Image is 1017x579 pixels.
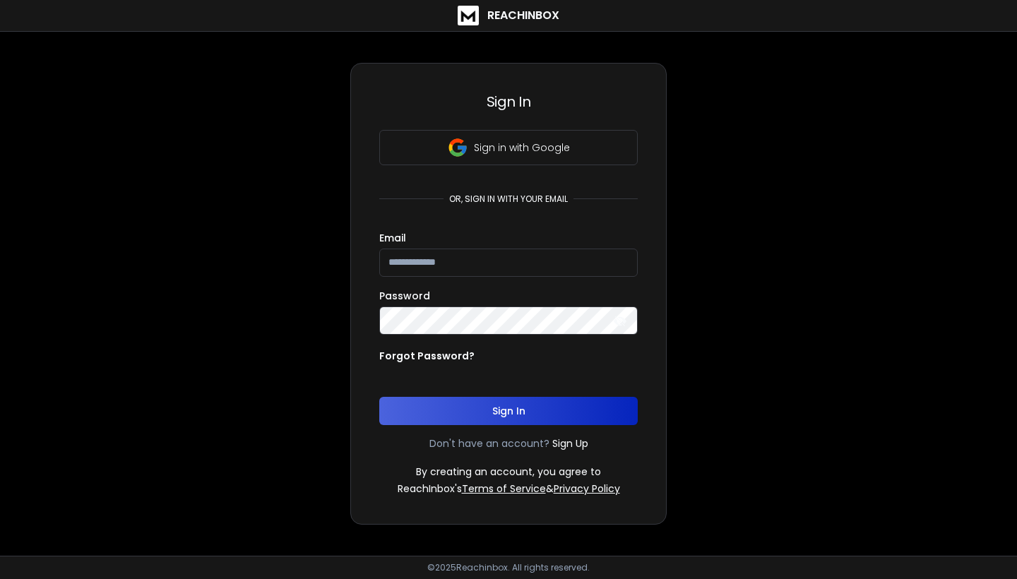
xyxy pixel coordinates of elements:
p: By creating an account, you agree to [416,465,601,479]
button: Sign In [379,397,638,425]
h1: ReachInbox [487,7,559,24]
h3: Sign In [379,92,638,112]
p: Don't have an account? [429,436,549,450]
label: Password [379,291,430,301]
a: Privacy Policy [554,482,620,496]
p: ReachInbox's & [398,482,620,496]
p: Forgot Password? [379,349,475,363]
button: Sign in with Google [379,130,638,165]
p: or, sign in with your email [444,193,573,205]
label: Email [379,233,406,243]
a: Sign Up [552,436,588,450]
a: ReachInbox [458,6,559,25]
p: Sign in with Google [474,141,570,155]
img: logo [458,6,479,25]
a: Terms of Service [462,482,546,496]
p: © 2025 Reachinbox. All rights reserved. [427,562,590,573]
